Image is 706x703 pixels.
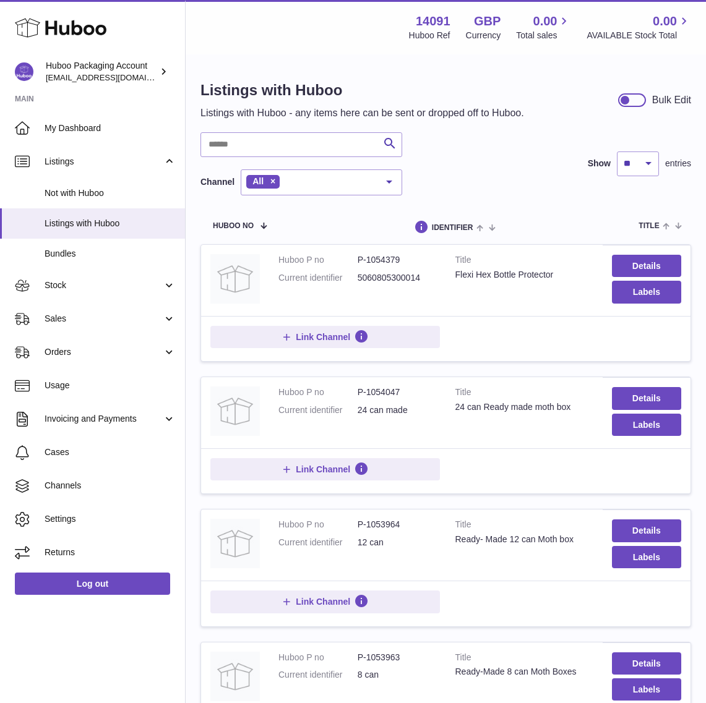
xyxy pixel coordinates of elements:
[45,122,176,134] span: My Dashboard
[455,386,593,401] strong: Title
[358,652,437,663] dd: P-1053963
[516,13,571,41] a: 0.00 Total sales
[466,30,501,41] div: Currency
[45,156,163,168] span: Listings
[296,464,350,475] span: Link Channel
[296,596,350,607] span: Link Channel
[46,72,182,82] span: [EMAIL_ADDRESS][DOMAIN_NAME]
[612,414,681,436] button: Labels
[45,547,176,558] span: Returns
[200,106,524,120] p: Listings with Huboo - any items here can be sent or dropped off to Huboo.
[278,537,358,548] dt: Current identifier
[652,93,691,107] div: Bulk Edit
[455,269,593,281] div: Flexi Hex Bottle Protector
[612,546,681,568] button: Labels
[45,380,176,391] span: Usage
[612,678,681,701] button: Labels
[278,272,358,284] dt: Current identifier
[278,386,358,398] dt: Huboo P no
[455,519,593,534] strong: Title
[278,254,358,266] dt: Huboo P no
[210,254,260,304] img: Flexi Hex Bottle Protector
[587,30,691,41] span: AVAILABLE Stock Total
[612,652,681,675] a: Details
[45,218,176,229] span: Listings with Huboo
[252,176,264,186] span: All
[200,176,235,188] label: Channel
[455,254,593,269] strong: Title
[432,224,473,232] span: identifier
[278,652,358,663] dt: Huboo P no
[358,254,437,266] dd: P-1054379
[474,13,501,30] strong: GBP
[612,519,681,542] a: Details
[210,386,260,436] img: 24 can Ready made moth box
[210,326,440,348] button: Link Channel
[45,446,176,458] span: Cases
[15,62,33,81] img: internalAdmin-14091@internal.huboo.com
[588,158,611,169] label: Show
[296,331,350,343] span: Link Channel
[45,513,176,525] span: Settings
[45,248,176,260] span: Bundles
[612,281,681,303] button: Labels
[46,60,157,83] div: Huboo Packaging Account
[358,519,437,530] dd: P-1053964
[653,13,677,30] span: 0.00
[45,313,163,325] span: Sales
[409,30,450,41] div: Huboo Ref
[45,480,176,492] span: Channels
[358,272,437,284] dd: 5060805300014
[45,279,163,291] span: Stock
[416,13,450,30] strong: 14091
[210,519,260,568] img: Ready- Made 12 can Moth box
[455,401,593,413] div: 24 can Ready made moth box
[278,669,358,681] dt: Current identifier
[516,30,571,41] span: Total sales
[213,222,254,230] span: Huboo no
[665,158,691,169] span: entries
[533,13,557,30] span: 0.00
[45,187,176,199] span: Not with Huboo
[455,666,593,678] div: Ready-Made 8 can Moth Boxes
[358,537,437,548] dd: 12 can
[612,255,681,277] a: Details
[278,404,358,416] dt: Current identifier
[612,387,681,409] a: Details
[15,573,170,595] a: Log out
[358,386,437,398] dd: P-1054047
[358,669,437,681] dd: 8 can
[210,458,440,480] button: Link Channel
[455,534,593,545] div: Ready- Made 12 can Moth box
[200,80,524,100] h1: Listings with Huboo
[278,519,358,530] dt: Huboo P no
[455,652,593,667] strong: Title
[587,13,691,41] a: 0.00 AVAILABLE Stock Total
[45,346,163,358] span: Orders
[639,222,659,230] span: title
[210,590,440,613] button: Link Channel
[210,652,260,701] img: Ready-Made 8 can Moth Boxes
[45,413,163,425] span: Invoicing and Payments
[358,404,437,416] dd: 24 can made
